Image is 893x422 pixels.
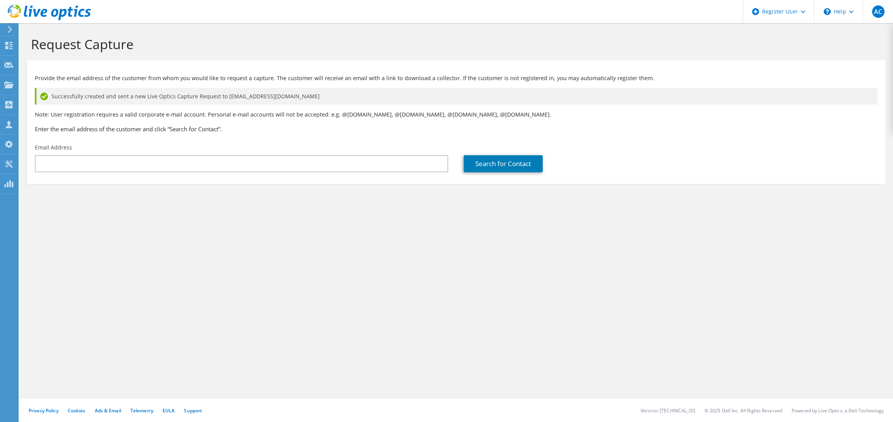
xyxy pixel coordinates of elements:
span: Successfully created and sent a new Live Optics Capture Request to [EMAIL_ADDRESS][DOMAIN_NAME] [51,92,320,101]
label: Email Address [35,144,72,151]
span: AC [872,5,884,18]
a: Search for Contact [464,155,543,172]
a: Privacy Policy [29,407,58,414]
li: Version: [TECHNICAL_ID] [641,407,695,414]
svg: \n [824,8,831,15]
a: EULA [163,407,175,414]
h1: Request Capture [31,36,878,52]
a: Cookies [68,407,86,414]
a: Support [184,407,202,414]
p: Provide the email address of the customer from whom you would like to request a capture. The cust... [35,74,878,82]
li: © 2025 Dell Inc. All Rights Reserved [704,407,782,414]
h3: Enter the email address of the customer and click “Search for Contact”. [35,125,878,133]
li: Powered by Live Optics, a Dell Technology [792,407,884,414]
a: Ads & Email [95,407,121,414]
a: Telemetry [130,407,153,414]
p: Note: User registration requires a valid corporate e-mail account. Personal e-mail accounts will ... [35,110,878,119]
